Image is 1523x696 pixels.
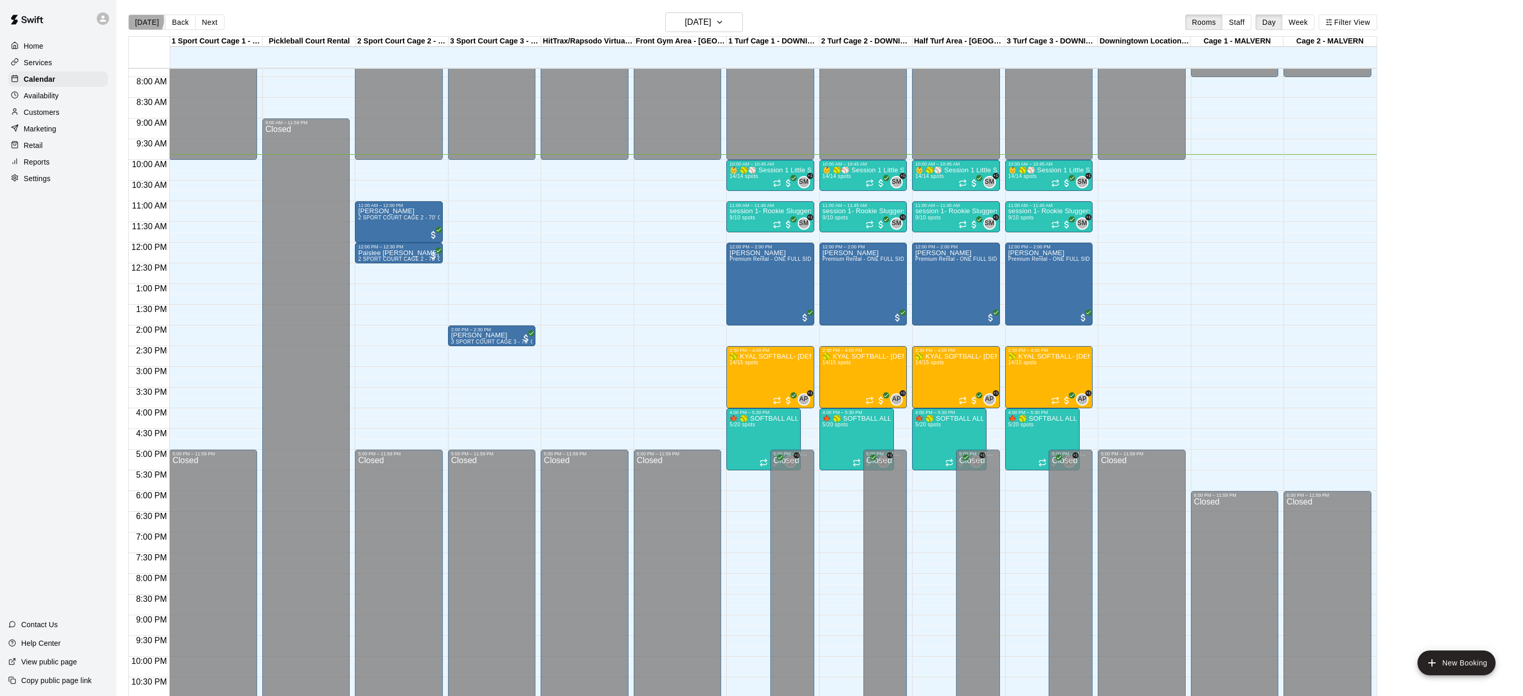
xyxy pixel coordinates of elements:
[894,393,903,406] span: Alexa Peterson & 1 other
[819,346,907,408] div: 2:30 PM – 4:00 PM: 🥎 KYAL SOFTBALL- 8-10 years old 🥎
[1005,243,1093,325] div: 12:00 PM – 2:00 PM: Premium Rental - ONE FULL SIDE OF MJB - 40'x90' Sport Court and Three Retract...
[915,360,944,365] span: 14/15 spots filled
[133,408,170,417] span: 4:00 PM
[986,313,996,323] span: All customers have paid
[890,393,903,406] div: Alexa Peterson
[915,173,944,179] span: 14/14 spots filled
[915,422,940,427] span: 5/20 spots filled
[1051,396,1059,405] span: Recurring event
[1072,452,1079,458] span: +1
[823,410,891,415] div: 4:00 PM – 5:30 PM
[521,333,531,344] span: All customers have paid
[358,451,439,456] div: 5:00 PM – 11:59 PM
[634,37,727,47] div: Front Gym Area - [GEOGRAPHIC_DATA]
[912,408,987,470] div: 4:00 PM – 5:30 PM: 🍁 🥎 SOFTBALL ALL SKILLS CLINIC 🥎 🍁- AGES 8-12-SUNDAYS
[134,98,170,107] span: 8:30 AM
[900,390,906,396] span: +1
[1005,408,1080,470] div: 4:00 PM – 5:30 PM: 🍁 🥎 SOFTBALL ALL SKILLS CLINIC 🥎 🍁- AGES 8-12-SUNDAYS
[726,160,814,191] div: 10:00 AM – 10:45 AM: 👶 🥎⚾️ Session 1 Little Sluggers- Tee ball program 3 & 4 year olds
[1008,348,1089,353] div: 2:30 PM – 4:00 PM
[969,219,979,230] span: All customers have paid
[21,657,77,667] p: View public page
[807,173,813,179] span: +1
[729,422,755,427] span: 5/20 spots filled
[428,230,439,240] span: All customers have paid
[955,457,966,468] span: All customers have paid
[358,244,439,249] div: 12:00 PM – 12:30 PM
[900,214,906,220] span: +1
[24,173,51,184] p: Settings
[133,388,170,396] span: 3:30 PM
[1051,220,1059,229] span: Recurring event
[863,457,873,468] span: All customers have paid
[853,458,861,467] span: Recurring event
[969,178,979,188] span: All customers have paid
[865,220,874,229] span: Recurring event
[876,178,886,188] span: All customers have paid
[773,220,781,229] span: Recurring event
[685,15,711,29] h6: [DATE]
[729,161,811,167] div: 10:00 AM – 10:45 AM
[8,71,108,87] div: Calendar
[799,177,809,187] span: SM
[24,41,43,51] p: Home
[8,38,108,54] a: Home
[8,55,108,70] div: Services
[21,638,61,648] p: Help Center
[892,218,902,229] span: SM
[900,173,906,179] span: +1
[21,619,58,630] p: Contact Us
[133,470,170,479] span: 5:30 PM
[823,256,1056,262] span: Premium Rental - ONE FULL SIDE OF MJB - 40'x90' Sport Court and Three Retractable Cages
[133,512,170,521] span: 6:30 PM
[985,394,994,405] span: AP
[1101,451,1182,456] div: 5:00 PM – 11:59 PM
[983,393,996,406] div: Alexa Peterson
[959,396,967,405] span: Recurring event
[729,348,811,353] div: 2:30 PM – 4:00 PM
[133,595,170,603] span: 8:30 PM
[819,408,894,470] div: 4:00 PM – 5:30 PM: 🍁 🥎 SOFTBALL ALL SKILLS CLINIC 🥎 🍁- AGES 8-12-SUNDAYS
[8,171,108,186] a: Settings
[1076,217,1088,230] div: Shane Monaghan
[8,121,108,137] a: Marketing
[24,124,56,134] p: Marketing
[823,422,848,427] span: 5/20 spots filled
[358,256,618,262] span: 2 SPORT COURT CAGE 2 - 70' Cage - Pitching Machines - SPORT COURT SIDE-[GEOGRAPHIC_DATA]
[913,37,1005,47] div: Half Turf Area - [GEOGRAPHIC_DATA]
[448,325,535,346] div: 2:00 PM – 2:30 PM: Ben Kelly
[993,390,999,396] span: +1
[819,37,912,47] div: 2 Turf Cage 2 - DOWNINGTOWN
[823,203,904,208] div: 11:00 AM – 11:45 AM
[887,452,893,458] span: +1
[1085,390,1092,396] span: +1
[983,217,996,230] div: Shane Monaghan
[133,615,170,624] span: 9:00 PM
[798,176,810,188] div: Shane Monaghan
[988,393,996,406] span: Alexa Peterson & 1 other
[802,217,810,230] span: Shane Monaghan & 1 other
[823,244,904,249] div: 12:00 PM – 2:00 PM
[988,217,996,230] span: Shane Monaghan & 1 other
[1005,346,1093,408] div: 2:30 PM – 4:00 PM: 🥎 KYAL SOFTBALL- 8-10 years old 🥎
[726,346,814,408] div: 2:30 PM – 4:00 PM: 🥎 KYAL SOFTBALL- 8-10 years old 🥎
[729,203,811,208] div: 11:00 AM – 11:45 AM
[665,12,743,32] button: [DATE]
[915,410,983,415] div: 4:00 PM – 5:30 PM
[134,119,170,127] span: 9:00 AM
[823,348,904,353] div: 2:30 PM – 4:00 PM
[1038,458,1047,467] span: Recurring event
[24,107,59,117] p: Customers
[726,243,814,325] div: 12:00 PM – 2:00 PM: Premium Rental - ONE FULL SIDE OF MJB - 40'x90' Sport Court and Three Retract...
[1062,219,1072,230] span: All customers have paid
[8,154,108,170] div: Reports
[915,348,996,353] div: 2:30 PM – 4:00 PM
[133,284,170,293] span: 1:00 PM
[8,105,108,120] a: Customers
[892,177,902,187] span: SM
[993,173,999,179] span: +1
[1062,178,1072,188] span: All customers have paid
[165,14,196,30] button: Back
[823,215,848,220] span: 9/10 spots filled
[1008,360,1037,365] span: 14/15 spots filled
